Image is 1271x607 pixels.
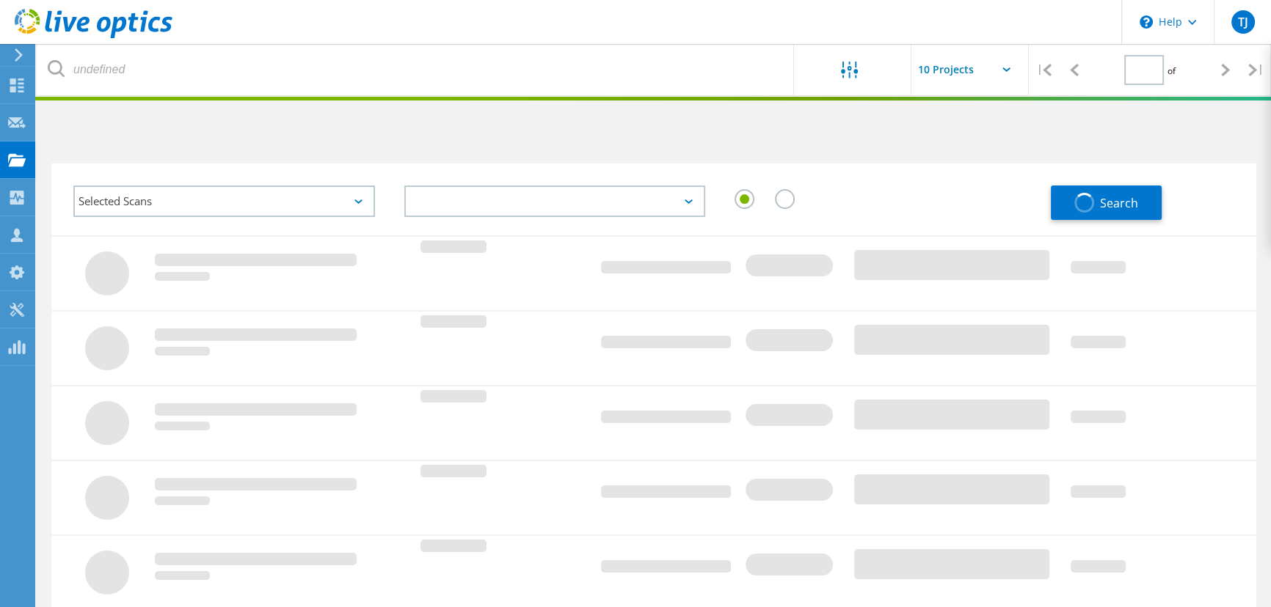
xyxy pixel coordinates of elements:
[1100,195,1138,211] span: Search
[1029,44,1059,96] div: |
[15,31,172,41] a: Live Optics Dashboard
[1237,16,1248,28] span: TJ
[1168,65,1176,77] span: of
[73,185,375,217] div: Selected Scans
[1140,15,1153,29] svg: \n
[37,44,795,95] input: undefined
[1051,185,1162,220] button: Search
[1241,44,1271,96] div: |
